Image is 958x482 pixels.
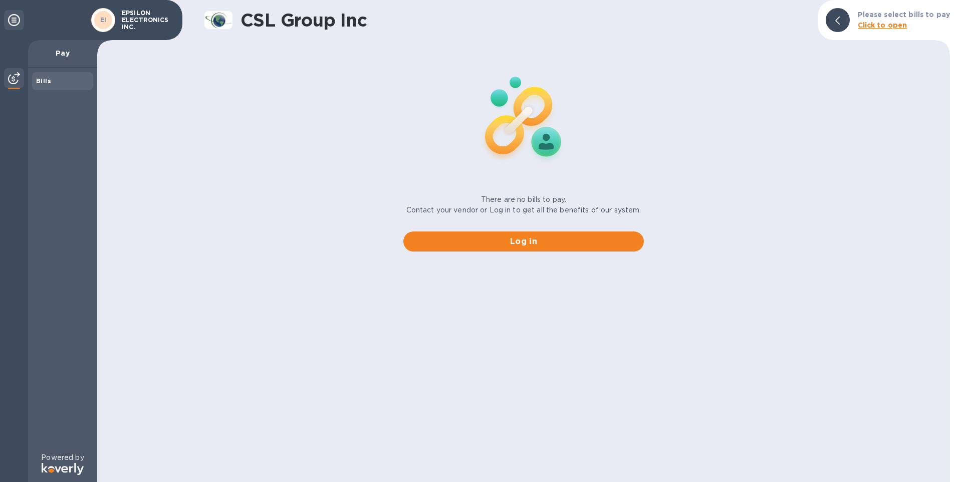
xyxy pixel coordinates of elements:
[122,10,172,31] p: EPSILON ELECTRONICS INC.
[858,21,907,29] b: Click to open
[36,48,89,58] p: Pay
[241,10,810,31] h1: CSL Group Inc
[411,235,636,248] span: Log in
[36,77,51,85] b: Bills
[42,463,84,475] img: Logo
[858,11,950,19] b: Please select bills to pay
[41,452,84,463] p: Powered by
[403,231,644,252] button: Log in
[406,194,641,215] p: There are no bills to pay. Contact your vendor or Log in to get all the benefits of our system.
[100,16,107,24] b: EI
